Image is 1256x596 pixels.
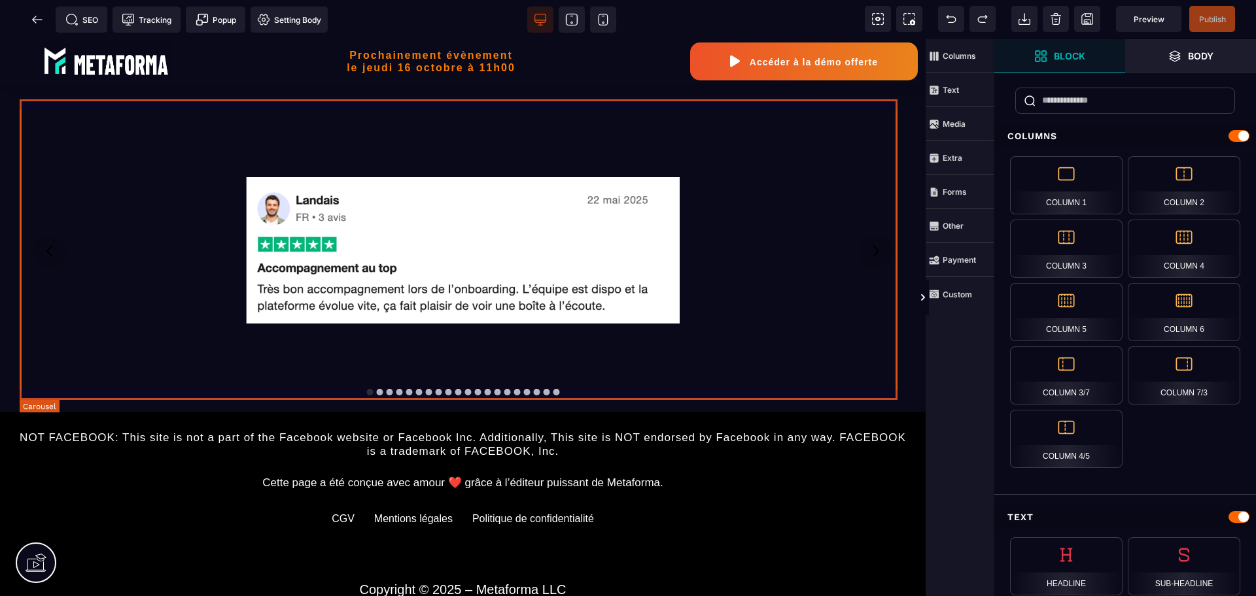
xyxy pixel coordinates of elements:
[1010,283,1123,341] div: Column 5
[943,187,967,197] strong: Forms
[938,6,964,32] span: Undo
[926,175,994,209] span: Forms
[472,474,594,513] default: Politique de confidentialité
[1134,14,1164,24] span: Preview
[527,7,553,33] span: View desktop
[1189,6,1235,32] span: Save
[24,7,50,33] span: Back
[590,7,616,33] span: View mobile
[113,7,181,33] span: Tracking code
[1199,14,1226,24] span: Publish
[943,85,959,95] strong: Text
[926,277,994,311] span: Custom Block
[994,278,1007,318] span: Toggle Views
[943,119,966,129] strong: Media
[56,7,107,33] span: Seo meta data
[16,539,909,561] text: Copyright © 2025 – Metaforma LLC
[1125,39,1256,73] span: Open Layers
[859,195,893,229] button: Next slide
[943,51,976,61] strong: Columns
[1054,51,1085,61] strong: Block
[1128,156,1240,214] div: Column 2
[1010,220,1123,278] div: Column 3
[65,13,98,26] span: SEO
[969,6,996,32] span: Redo
[1128,537,1240,595] div: Sub-headline
[926,73,994,107] span: Text
[122,13,171,26] span: Tracking
[172,3,690,41] h2: Prochainement évènement le jeudi 16 octobre à 11h00
[374,474,453,513] default: Mentions légales
[943,255,976,265] strong: Payment
[1128,283,1240,341] div: Column 6
[196,13,236,26] span: Popup
[1043,6,1069,32] span: Clear
[33,195,67,229] button: Previous slide
[994,124,1256,148] div: Columns
[943,290,972,299] strong: Custom
[41,3,172,41] img: 074ec184fe1d2425f80d4b33d62ca662_abe9e435164421cb06e33ef15842a39e_e5ef653356713f0d7dd3797ab850248...
[1128,220,1240,278] div: Column 4
[559,7,585,33] span: View tablet
[186,7,245,33] span: Create Alert Modal
[926,39,994,73] span: Columns
[332,474,355,513] default: CGV
[1188,51,1213,61] strong: Body
[1010,537,1123,595] div: Headline
[1074,6,1100,32] span: Save
[16,434,909,454] text: Cette page a été conçue avec amour ❤️ grâce à l’éditeur puissant de Metaforma.
[1011,6,1038,32] span: Open Import Webpage
[1010,410,1123,468] div: Column 4/5
[943,153,962,163] strong: Extra
[994,39,1125,73] span: Open Blocks
[865,6,891,32] span: View components
[926,243,994,277] span: Payment
[943,221,964,231] strong: Other
[926,209,994,243] span: Other
[251,7,328,33] span: Favicon
[690,3,918,41] button: Accéder à la démo offerte
[896,6,922,32] span: Screenshot
[1010,346,1123,405] div: Column 3/7
[994,505,1256,529] div: Text
[257,13,321,26] span: Setting Body
[246,139,680,284] img: f37e655a2b065280b7efc981f951fa1a_d590737c0167e70067d76a389b3a1e60_Capture_d%E2%80%99e%CC%81cran_2...
[16,389,909,422] text: NOT FACEBOOK: This site is not a part of the Facebook website or Facebook Inc. Additionally, This...
[1010,156,1123,214] div: Column 1
[926,141,994,175] span: Extra
[926,107,994,141] span: Media
[1128,346,1240,405] div: Column 7/3
[1116,6,1181,32] span: Preview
